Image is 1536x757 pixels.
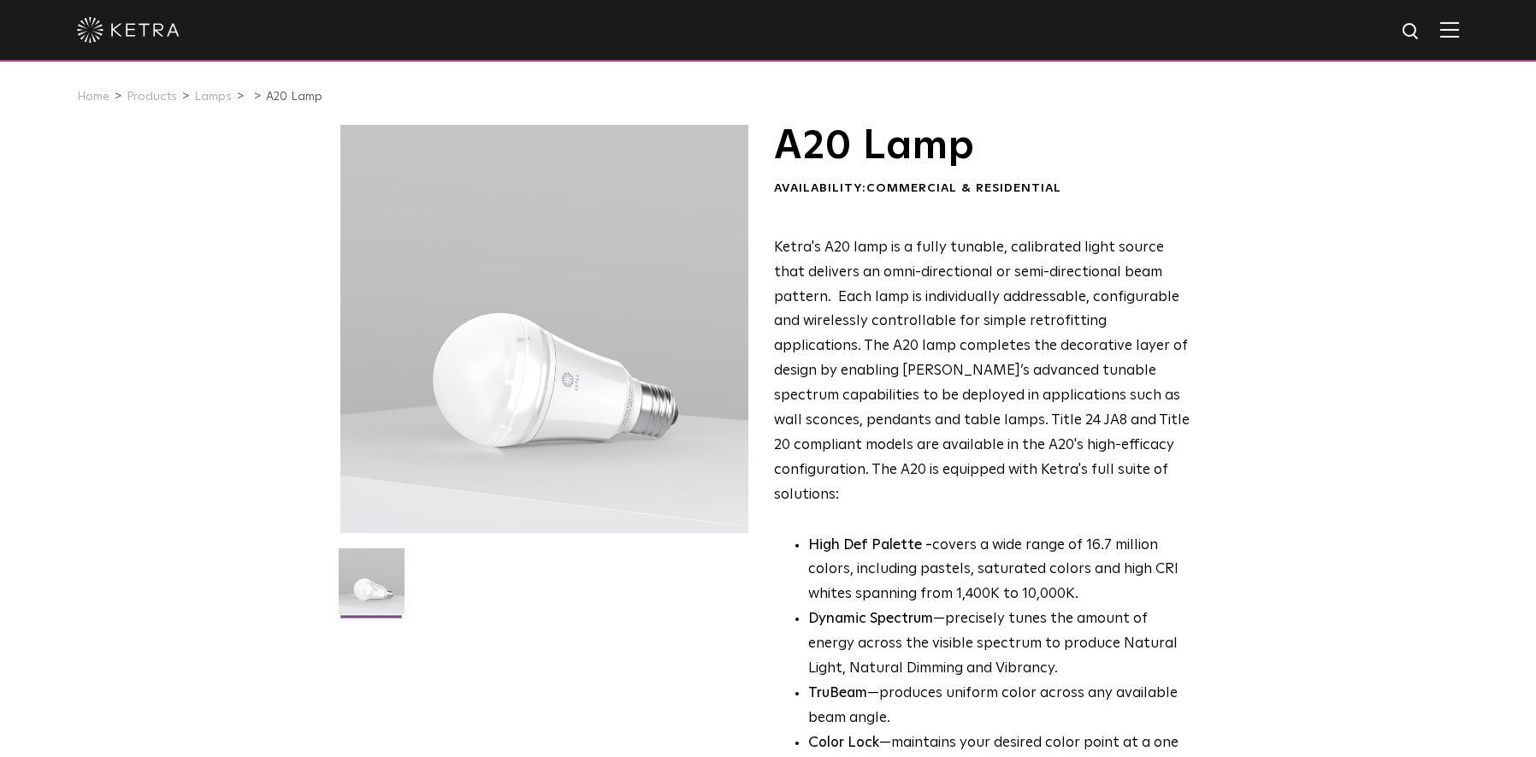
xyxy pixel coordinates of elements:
strong: Dynamic Spectrum [808,612,933,626]
span: Commercial & Residential [866,182,1061,194]
li: —produces uniform color across any available beam angle. [808,682,1190,731]
a: Lamps [194,91,232,103]
li: —precisely tunes the amount of energy across the visible spectrum to produce Natural Light, Natur... [808,607,1190,682]
a: Home [77,91,109,103]
h1: A20 Lamp [774,125,1190,168]
strong: TruBeam [808,686,867,701]
div: Availability: [774,180,1190,198]
strong: Color Lock [808,736,879,750]
a: A20 Lamp [266,91,322,103]
img: Hamburger%20Nav.svg [1440,21,1459,38]
span: Ketra's A20 lamp is a fully tunable, calibrated light source that delivers an omni-directional or... [774,240,1190,502]
strong: High Def Palette - [808,538,932,553]
img: A20-Lamp-2021-Web-Square [339,548,405,627]
img: ketra-logo-2019-white [77,17,180,43]
p: covers a wide range of 16.7 million colors, including pastels, saturated colors and high CRI whit... [808,534,1190,608]
a: Products [127,91,177,103]
img: search icon [1401,21,1422,43]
